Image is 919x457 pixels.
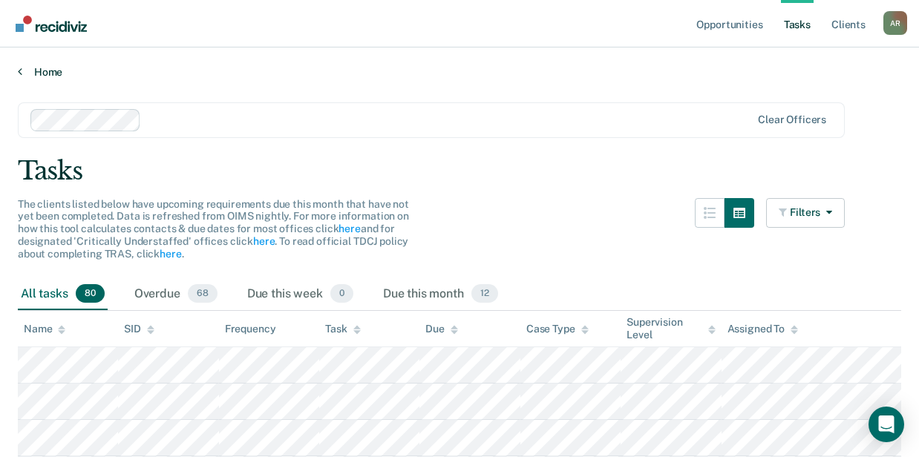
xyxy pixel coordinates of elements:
div: Overdue68 [131,278,220,311]
span: 80 [76,284,105,303]
div: Due [425,323,458,335]
span: 0 [330,284,353,303]
button: Profile dropdown button [883,11,907,35]
div: Due this month12 [380,278,501,311]
div: Task [325,323,360,335]
img: Recidiviz [16,16,87,32]
div: Supervision Level [627,316,715,341]
div: SID [124,323,154,335]
div: Case Type [526,323,589,335]
a: here [253,235,275,247]
button: Filters [766,198,845,228]
a: Home [18,65,901,79]
span: 68 [188,284,218,303]
a: here [339,223,360,234]
div: Due this week0 [244,278,356,311]
span: 12 [471,284,498,303]
div: Clear officers [758,114,826,126]
div: Frequency [225,323,276,335]
div: Name [24,323,65,335]
div: All tasks80 [18,278,108,311]
div: A R [883,11,907,35]
span: The clients listed below have upcoming requirements due this month that have not yet been complet... [18,198,409,260]
div: Assigned To [727,323,798,335]
a: here [160,248,181,260]
div: Open Intercom Messenger [869,407,904,442]
div: Tasks [18,156,901,186]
